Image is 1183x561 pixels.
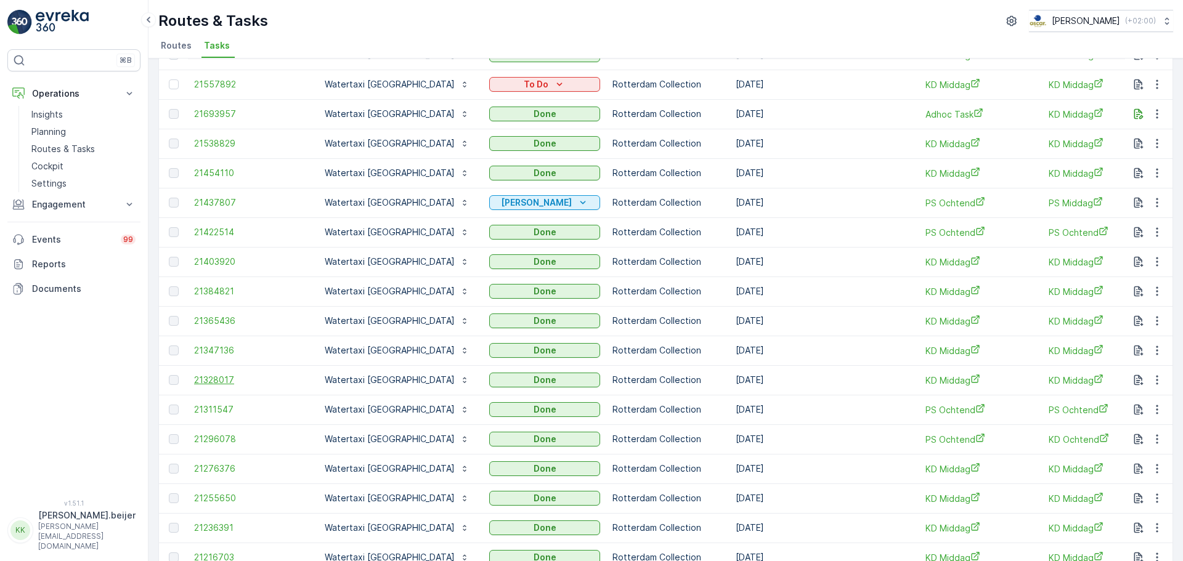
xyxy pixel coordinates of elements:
p: Watertaxi [GEOGRAPHIC_DATA] [325,108,455,120]
a: 21276376 [194,462,305,475]
p: Done [534,344,556,357]
a: PS Ochtend [1049,403,1160,416]
a: KD Middag [925,256,1036,268]
p: Rotterdam Collection [612,315,723,327]
p: Rotterdam Collection [612,108,723,120]
button: Watertaxi [GEOGRAPHIC_DATA] [317,341,477,360]
a: KD Middag [925,285,1036,298]
td: [DATE] [730,129,919,158]
a: Reports [7,252,140,276]
span: Routes [161,39,192,52]
td: [DATE] [730,513,919,543]
a: KD Middag [925,522,1036,535]
p: Rotterdam Collection [612,462,723,475]
button: Done [489,136,600,151]
p: ( +02:00 ) [1125,16,1156,26]
div: Toggle Row Selected [169,257,179,267]
span: KD Middag [925,137,1036,150]
p: Done [534,167,556,179]
button: Done [489,402,600,417]
a: KD Middag [925,167,1036,180]
p: Watertaxi [GEOGRAPHIC_DATA] [325,462,455,475]
a: KD Middag [925,492,1036,505]
a: Adhoc Task [925,108,1036,121]
p: Watertaxi [GEOGRAPHIC_DATA] [325,374,455,386]
button: Watertaxi [GEOGRAPHIC_DATA] [317,163,477,183]
td: [DATE] [730,454,919,483]
a: 21437807 [194,196,305,209]
p: Watertaxi [GEOGRAPHIC_DATA] [325,196,455,209]
button: Geen Afval [489,195,600,210]
img: basis-logo_rgb2x.png [1029,14,1047,28]
p: ⌘B [120,55,132,65]
td: [DATE] [730,483,919,513]
p: Rotterdam Collection [612,522,723,534]
p: [PERSON_NAME] [501,196,572,209]
p: Done [534,492,556,504]
button: Done [489,313,600,328]
p: Watertaxi [GEOGRAPHIC_DATA] [325,344,455,357]
p: Rotterdam Collection [612,403,723,416]
a: KD Middag [925,344,1036,357]
a: PS Ochtend [925,433,1036,446]
button: Watertaxi [GEOGRAPHIC_DATA] [317,488,477,508]
a: 21693957 [194,108,305,120]
p: [PERSON_NAME][EMAIL_ADDRESS][DOMAIN_NAME] [38,522,136,551]
a: 21328017 [194,374,305,386]
p: Rotterdam Collection [612,78,723,91]
button: Watertaxi [GEOGRAPHIC_DATA] [317,370,477,390]
div: Toggle Row Selected [169,286,179,296]
p: Rotterdam Collection [612,285,723,297]
div: Toggle Row Selected [169,79,179,89]
a: KD Middag [1049,108,1160,121]
a: Routes & Tasks [26,140,140,158]
a: KD Middag [1049,137,1160,150]
button: Watertaxi [GEOGRAPHIC_DATA] [317,281,477,301]
span: 21403920 [194,256,305,268]
button: Watertaxi [GEOGRAPHIC_DATA] [317,104,477,124]
p: Done [534,226,556,238]
span: KD Middag [1049,492,1160,505]
a: 21255650 [194,492,305,504]
button: Done [489,432,600,446]
a: KD Middag [1049,344,1160,357]
td: [DATE] [730,276,919,306]
button: Done [489,343,600,358]
span: KD Middag [925,462,1036,475]
a: 21557892 [194,78,305,91]
p: Watertaxi [GEOGRAPHIC_DATA] [325,137,455,150]
a: 21236391 [194,522,305,534]
span: PS Ochtend [1049,226,1160,239]
a: KD Middag [1049,256,1160,268]
td: [DATE] [730,99,919,129]
td: [DATE] [730,188,919,217]
span: KD Middag [1049,462,1160,475]
p: Watertaxi [GEOGRAPHIC_DATA] [325,315,455,327]
button: Done [489,520,600,535]
div: Toggle Row Selected [169,227,179,237]
div: Toggle Row Selected [169,405,179,414]
button: Watertaxi [GEOGRAPHIC_DATA] [317,518,477,538]
a: 21347136 [194,344,305,357]
div: Toggle Row Selected [169,109,179,119]
span: 21311547 [194,403,305,416]
span: PS Ochtend [925,226,1036,239]
button: To Do [489,77,600,92]
p: Documents [32,283,136,295]
p: Settings [31,177,67,190]
div: Toggle Row Selected [169,168,179,178]
p: Routes & Tasks [31,143,95,155]
p: Rotterdam Collection [612,167,723,179]
td: [DATE] [730,247,919,276]
a: PS Ochtend [925,403,1036,416]
p: To Do [524,78,548,91]
a: KD Middag [1049,78,1160,91]
p: Reports [32,258,136,270]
